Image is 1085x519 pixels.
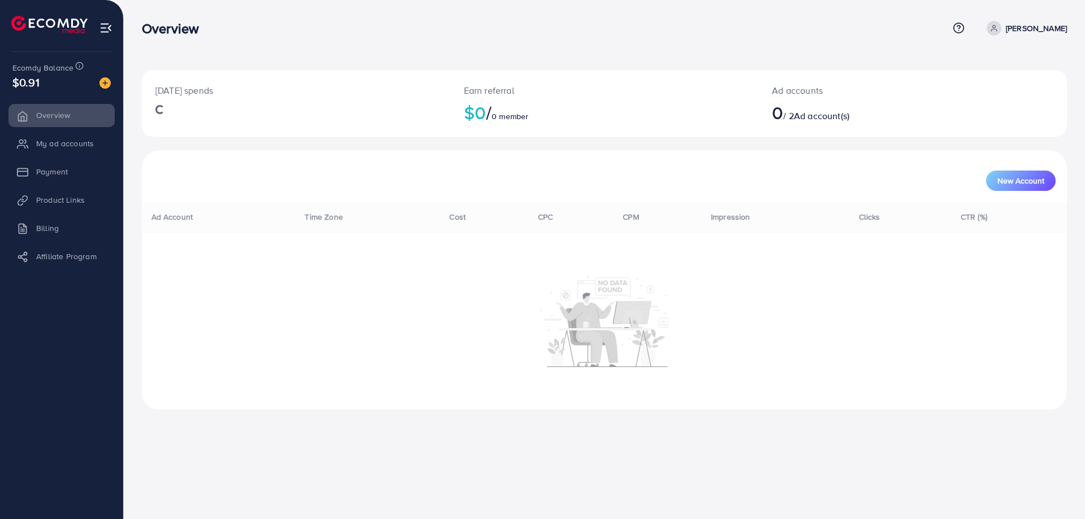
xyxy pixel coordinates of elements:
[99,21,112,34] img: menu
[772,102,976,123] h2: / 2
[486,99,492,125] span: /
[464,102,745,123] h2: $0
[772,99,783,125] span: 0
[12,62,73,73] span: Ecomdy Balance
[11,16,88,33] img: logo
[492,111,528,122] span: 0 member
[982,21,1067,36] a: [PERSON_NAME]
[997,177,1044,185] span: New Account
[794,110,849,122] span: Ad account(s)
[772,84,976,97] p: Ad accounts
[155,84,437,97] p: [DATE] spends
[464,84,745,97] p: Earn referral
[99,77,111,89] img: image
[1006,21,1067,35] p: [PERSON_NAME]
[12,74,40,90] span: $0.91
[142,20,208,37] h3: Overview
[986,171,1056,191] button: New Account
